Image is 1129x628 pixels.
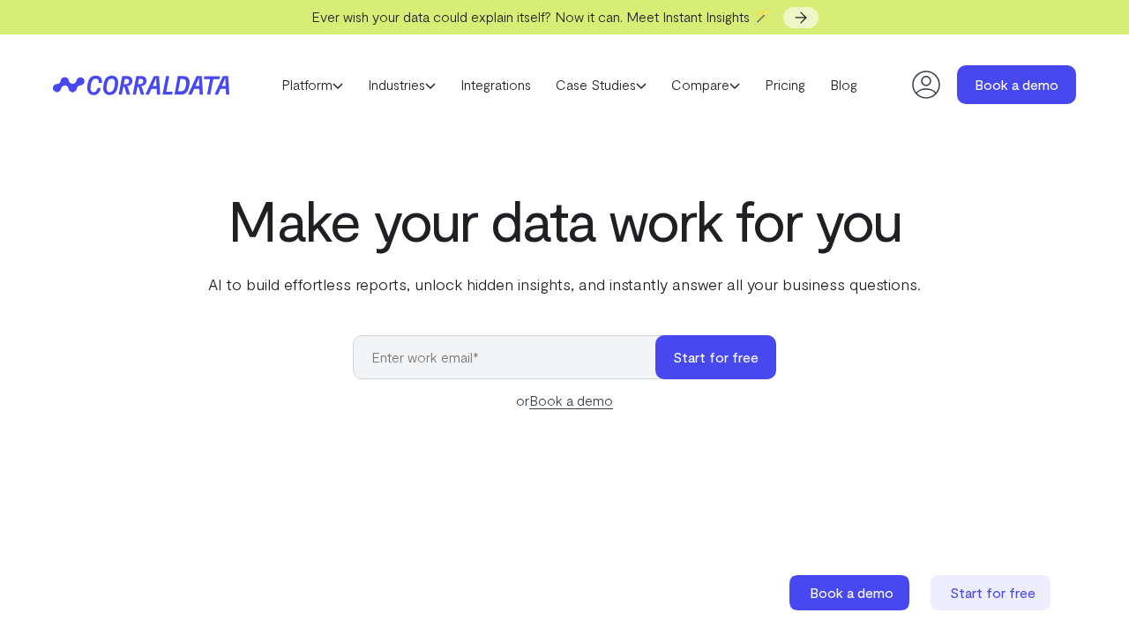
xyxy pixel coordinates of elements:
[353,335,673,379] input: Enter work email*
[448,71,543,98] a: Integrations
[529,392,613,409] a: Book a demo
[205,273,924,295] p: AI to build effortless reports, unlock hidden insights, and instantly answer all your business qu...
[752,71,818,98] a: Pricing
[269,71,355,98] a: Platform
[957,65,1076,104] a: Book a demo
[810,584,893,601] span: Book a demo
[655,335,776,379] button: Start for free
[205,188,924,251] h1: Make your data work for you
[543,71,659,98] a: Case Studies
[311,8,771,25] span: Ever wish your data could explain itself? Now it can. Meet Instant Insights 🪄
[355,71,448,98] a: Industries
[789,575,913,610] a: Book a demo
[659,71,752,98] a: Compare
[818,71,870,98] a: Blog
[353,390,776,411] div: or
[950,584,1036,601] span: Start for free
[931,575,1054,610] a: Start for free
